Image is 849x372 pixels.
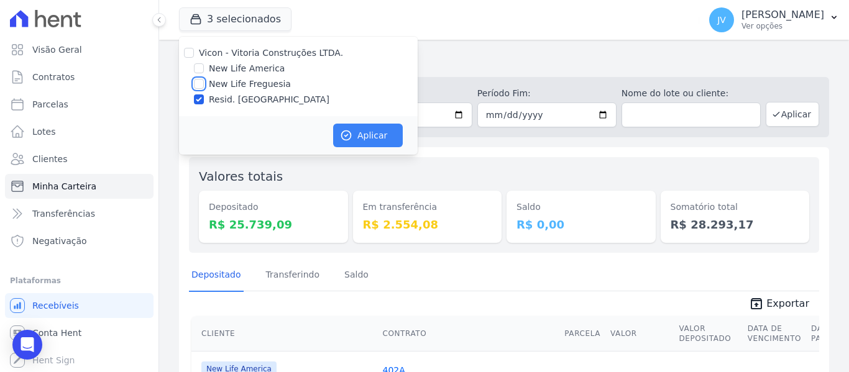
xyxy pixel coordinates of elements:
span: Conta Hent [32,327,81,339]
th: Parcela [559,316,605,352]
a: unarchive Exportar [739,296,819,314]
label: Nome do lote ou cliente: [622,87,761,100]
p: Ver opções [741,21,824,31]
th: Cliente [191,316,377,352]
label: Valores totais [199,169,283,184]
dt: Saldo [516,201,646,214]
i: unarchive [749,296,764,311]
button: Aplicar [333,124,403,147]
dd: R$ 25.739,09 [209,216,338,233]
dd: R$ 28.293,17 [671,216,800,233]
a: Parcelas [5,92,154,117]
a: Conta Hent [5,320,154,345]
a: Transferências [5,201,154,226]
a: Depositado [189,260,244,292]
dt: Em transferência [363,201,492,214]
span: Lotes [32,125,56,138]
label: Período Fim: [477,87,617,100]
a: Recebíveis [5,293,154,318]
label: Resid. [GEOGRAPHIC_DATA] [209,93,329,106]
th: Valor [605,316,674,352]
a: Saldo [342,260,371,292]
dd: R$ 2.554,08 [363,216,492,233]
dt: Somatório total [671,201,800,214]
th: Contrato [377,316,559,352]
p: [PERSON_NAME] [741,9,824,21]
span: Contratos [32,71,75,83]
span: Negativação [32,235,87,247]
dd: R$ 0,00 [516,216,646,233]
button: JV [PERSON_NAME] Ver opções [699,2,849,37]
div: Open Intercom Messenger [12,330,42,360]
span: Visão Geral [32,43,82,56]
label: New Life Freguesia [209,78,291,91]
label: New Life America [209,62,285,75]
a: Clientes [5,147,154,171]
button: 3 selecionados [179,7,291,31]
a: Visão Geral [5,37,154,62]
label: Vicon - Vitoria Construções LTDA. [199,48,343,58]
a: Transferindo [264,260,323,292]
a: Contratos [5,65,154,89]
dt: Depositado [209,201,338,214]
span: Transferências [32,207,95,220]
h2: Minha Carteira [179,50,829,72]
th: Valor Depositado [674,316,742,352]
a: Lotes [5,119,154,144]
span: JV [717,16,726,24]
span: Recebíveis [32,299,79,312]
span: Clientes [32,153,67,165]
a: Negativação [5,229,154,253]
a: Minha Carteira [5,174,154,199]
span: Exportar [766,296,809,311]
button: Aplicar [766,102,819,127]
span: Minha Carteira [32,180,96,193]
th: Data de Vencimento [743,316,806,352]
span: Parcelas [32,98,68,111]
div: Plataformas [10,273,149,288]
